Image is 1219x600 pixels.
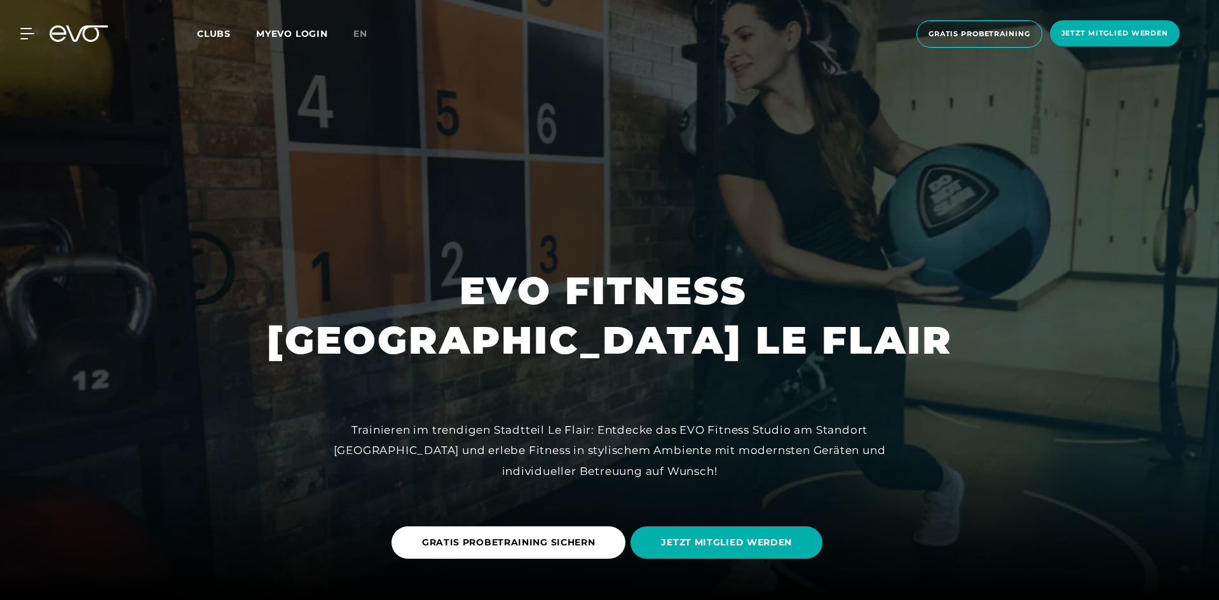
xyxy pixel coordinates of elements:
[267,266,953,365] h1: EVO FITNESS [GEOGRAPHIC_DATA] LE FLAIR
[1061,28,1168,39] span: Jetzt Mitglied werden
[197,28,231,39] span: Clubs
[929,29,1030,39] span: Gratis Probetraining
[1046,20,1183,48] a: Jetzt Mitglied werden
[630,517,827,568] a: JETZT MITGLIED WERDEN
[353,28,367,39] span: en
[353,27,383,41] a: en
[197,27,256,39] a: Clubs
[913,20,1046,48] a: Gratis Probetraining
[392,517,631,568] a: GRATIS PROBETRAINING SICHERN
[256,28,328,39] a: MYEVO LOGIN
[422,536,596,549] span: GRATIS PROBETRAINING SICHERN
[661,536,792,549] span: JETZT MITGLIED WERDEN
[323,420,896,481] div: Trainieren im trendigen Stadtteil Le Flair: Entdecke das EVO Fitness Studio am Standort [GEOGRAPH...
